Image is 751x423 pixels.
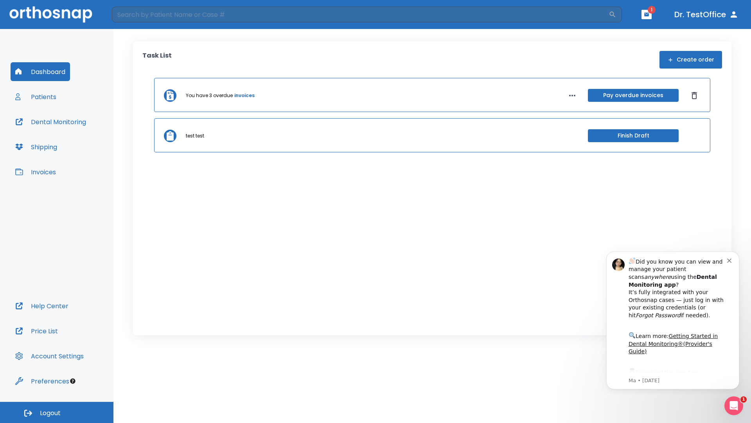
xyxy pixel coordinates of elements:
[234,92,255,99] a: invoices
[40,409,61,418] span: Logout
[724,396,743,415] iframe: Intercom live chat
[11,87,61,106] button: Patients
[648,6,656,14] span: 1
[9,6,92,22] img: Orthosnap
[34,125,104,139] a: App Store
[11,296,73,315] button: Help Center
[112,7,609,22] input: Search by Patient Name or Case #
[740,396,747,403] span: 1
[34,133,133,140] p: Message from Ma, sent 5w ago
[11,347,88,365] button: Account Settings
[659,51,722,69] button: Create order
[133,12,139,18] button: Dismiss notification
[588,89,679,102] button: Pay overdue invoices
[688,89,701,102] button: Dismiss
[11,62,70,81] button: Dashboard
[186,132,204,139] p: test test
[595,244,751,394] iframe: Intercom notifications message
[11,137,62,156] button: Shipping
[588,129,679,142] button: Finish Draft
[11,112,91,131] button: Dental Monitoring
[142,51,172,69] p: Task List
[11,322,63,340] button: Price List
[186,92,233,99] p: You have 3 overdue
[671,7,742,22] button: Dr. TestOffice
[69,378,76,385] div: Tooltip anchor
[11,372,74,390] button: Preferences
[34,123,133,163] div: Download the app: | ​ Let us know if you need help getting started!
[11,163,61,181] button: Invoices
